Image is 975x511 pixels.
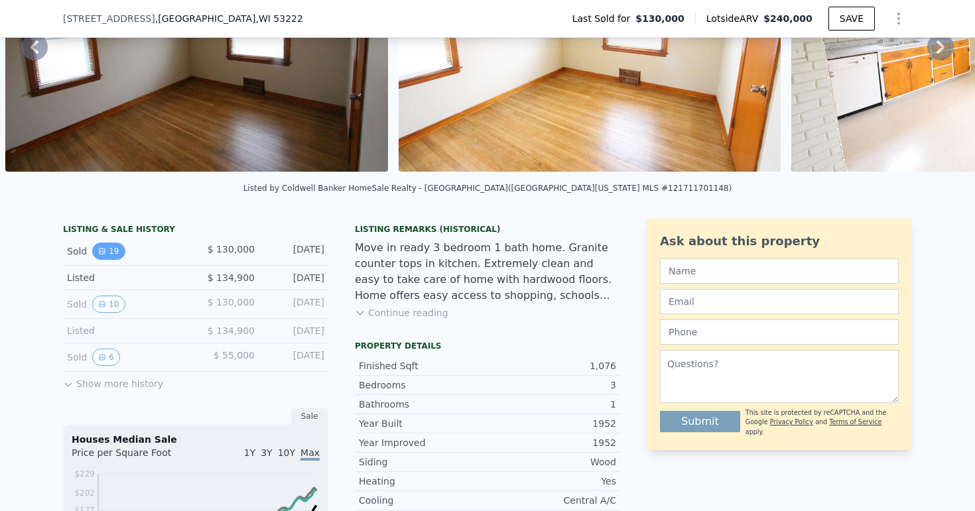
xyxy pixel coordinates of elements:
[261,447,272,458] span: 3Y
[660,232,899,251] div: Ask about this property
[243,184,732,193] div: Listed by Coldwell Banker HomeSale Realty - [GEOGRAPHIC_DATA] ([GEOGRAPHIC_DATA][US_STATE] MLS #1...
[359,398,487,411] div: Bathrooms
[355,341,620,351] div: Property details
[214,350,255,361] span: $ 55,000
[208,297,255,308] span: $ 130,000
[355,224,620,235] div: Listing Remarks (Historical)
[265,349,324,366] div: [DATE]
[63,12,155,25] span: [STREET_ADDRESS]
[359,378,487,392] div: Bedrooms
[155,12,303,25] span: , [GEOGRAPHIC_DATA]
[74,488,95,498] tspan: $202
[746,408,899,437] div: This site is protected by reCAPTCHA and the Google and apply.
[63,372,163,390] button: Show more history
[355,306,448,319] button: Continue reading
[572,12,636,25] span: Last Sold for
[74,469,95,479] tspan: $229
[208,325,255,336] span: $ 134,900
[265,271,324,284] div: [DATE]
[72,446,196,467] div: Price per Square Foot
[92,349,120,366] button: View historical data
[63,224,328,237] div: LISTING & SALE HISTORY
[359,494,487,507] div: Cooling
[278,447,295,458] span: 10Y
[487,436,616,449] div: 1952
[92,243,125,260] button: View historical data
[660,319,899,345] input: Phone
[92,296,125,313] button: View historical data
[770,418,813,426] a: Privacy Policy
[359,417,487,430] div: Year Built
[829,418,881,426] a: Terms of Service
[660,411,740,432] button: Submit
[885,5,912,32] button: Show Options
[67,243,185,260] div: Sold
[828,7,875,30] button: SAVE
[208,244,255,255] span: $ 130,000
[355,240,620,304] div: Move in ready 3 bedroom 1 bath home. Granite counter tops in kitchen. Extremely clean and easy to...
[255,13,302,24] span: , WI 53222
[67,324,185,337] div: Listed
[265,296,324,313] div: [DATE]
[487,417,616,430] div: 1952
[72,433,320,446] div: Houses Median Sale
[635,12,684,25] span: $130,000
[487,475,616,488] div: Yes
[67,271,185,284] div: Listed
[660,258,899,284] input: Name
[265,324,324,337] div: [DATE]
[487,455,616,469] div: Wood
[291,408,328,425] div: Sale
[487,398,616,411] div: 1
[67,296,185,313] div: Sold
[208,272,255,283] span: $ 134,900
[359,436,487,449] div: Year Improved
[67,349,185,366] div: Sold
[660,289,899,314] input: Email
[359,475,487,488] div: Heating
[359,359,487,372] div: Finished Sqft
[487,494,616,507] div: Central A/C
[487,378,616,392] div: 3
[706,12,763,25] span: Lotside ARV
[265,243,324,260] div: [DATE]
[300,447,320,461] span: Max
[359,455,487,469] div: Siding
[244,447,255,458] span: 1Y
[487,359,616,372] div: 1,076
[763,13,812,24] span: $240,000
